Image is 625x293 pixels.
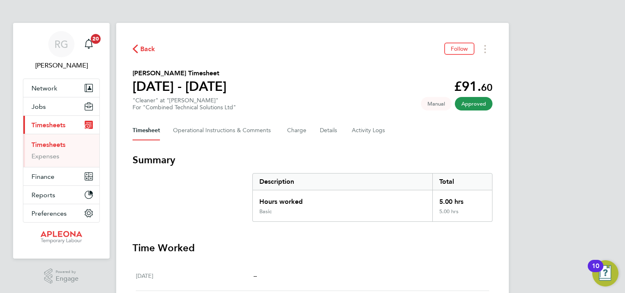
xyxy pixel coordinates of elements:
[133,121,160,140] button: Timesheet
[287,121,307,140] button: Charge
[56,268,79,275] span: Powered by
[455,97,492,110] span: This timesheet has been approved.
[133,44,155,54] button: Back
[23,31,100,70] a: RG[PERSON_NAME]
[133,97,236,111] div: "Cleaner" at "[PERSON_NAME]"
[23,79,99,97] button: Network
[136,271,254,281] div: [DATE]
[253,190,432,208] div: Hours worked
[31,84,57,92] span: Network
[31,141,65,149] a: Timesheets
[56,275,79,282] span: Engage
[31,191,55,199] span: Reports
[31,173,54,180] span: Finance
[91,34,101,44] span: 20
[173,121,274,140] button: Operational Instructions & Comments
[81,31,97,57] a: 20
[133,104,236,111] div: For "Combined Technical Solutions Ltd"
[432,208,492,221] div: 5.00 hrs
[133,68,227,78] h2: [PERSON_NAME] Timesheet
[23,167,99,185] button: Finance
[451,45,468,52] span: Follow
[252,173,492,222] div: Summary
[23,231,100,244] a: Go to home page
[481,81,492,93] span: 60
[23,116,99,134] button: Timesheets
[592,260,618,286] button: Open Resource Center, 10 new notifications
[421,97,452,110] span: This timesheet was manually created.
[254,272,257,279] span: –
[478,43,492,55] button: Timesheets Menu
[253,174,432,190] div: Description
[13,23,110,259] nav: Main navigation
[133,241,492,255] h3: Time Worked
[432,174,492,190] div: Total
[54,39,68,50] span: RG
[23,134,99,167] div: Timesheets
[23,61,100,70] span: Rachel George-Davidson
[44,268,79,284] a: Powered byEngage
[23,186,99,204] button: Reports
[31,152,59,160] a: Expenses
[23,97,99,115] button: Jobs
[31,103,46,110] span: Jobs
[31,210,67,217] span: Preferences
[432,190,492,208] div: 5.00 hrs
[592,266,599,277] div: 10
[352,121,386,140] button: Activity Logs
[444,43,474,55] button: Follow
[133,153,492,167] h3: Summary
[454,79,492,94] app-decimal: £91.
[133,78,227,95] h1: [DATE] - [DATE]
[40,231,82,244] img: apleona-logo-retina.png
[320,121,339,140] button: Details
[31,121,65,129] span: Timesheets
[140,44,155,54] span: Back
[23,204,99,222] button: Preferences
[259,208,272,215] div: Basic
